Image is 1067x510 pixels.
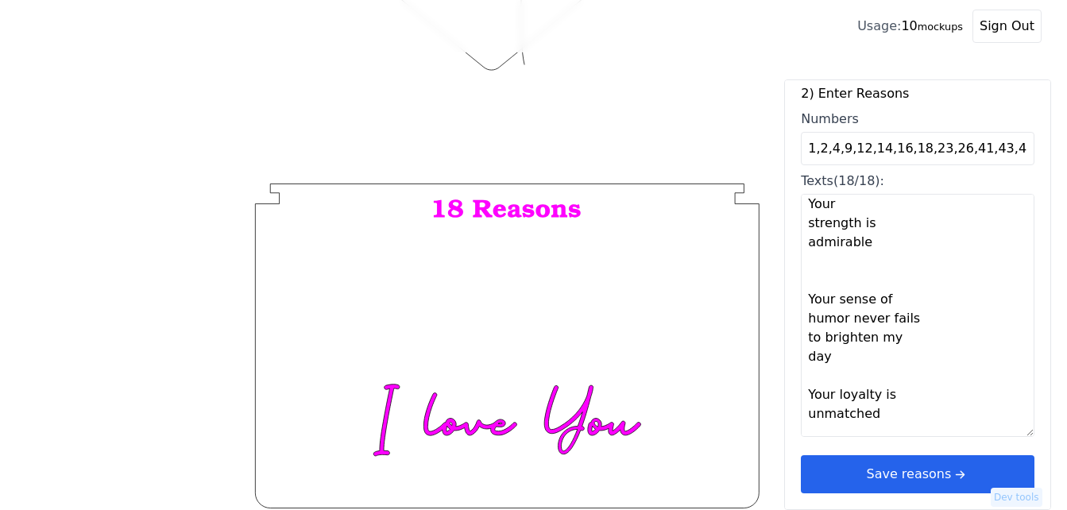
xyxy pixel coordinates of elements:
[857,17,963,36] div: 10
[857,18,901,33] span: Usage:
[801,455,1034,493] button: Save reasonsarrow right short
[833,173,884,188] span: (18/18):
[801,172,1034,191] div: Texts
[801,194,1034,437] textarea: Texts(18/18):
[991,488,1042,507] button: Dev tools
[972,10,1042,43] button: Sign Out
[801,84,1034,103] label: 2) Enter Reasons
[918,21,963,33] small: mockups
[801,110,1034,129] div: Numbers
[801,132,1034,165] input: Numbers
[951,466,968,483] svg: arrow right short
